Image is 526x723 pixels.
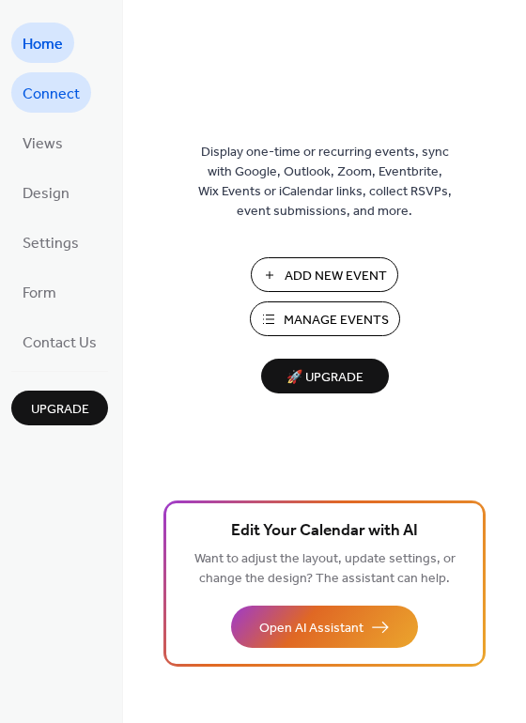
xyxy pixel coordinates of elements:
[11,72,91,113] a: Connect
[231,606,418,648] button: Open AI Assistant
[23,329,97,358] span: Contact Us
[31,400,89,420] span: Upgrade
[250,301,400,336] button: Manage Events
[261,359,389,393] button: 🚀 Upgrade
[11,222,90,262] a: Settings
[23,279,56,308] span: Form
[11,271,68,312] a: Form
[285,267,387,286] span: Add New Event
[259,619,364,638] span: Open AI Assistant
[11,172,81,212] a: Design
[231,518,418,545] span: Edit Your Calendar with AI
[23,130,63,159] span: Views
[23,229,79,258] span: Settings
[11,391,108,425] button: Upgrade
[272,365,378,391] span: 🚀 Upgrade
[194,546,456,592] span: Want to adjust the layout, update settings, or change the design? The assistant can help.
[251,257,398,292] button: Add New Event
[11,23,74,63] a: Home
[23,179,70,208] span: Design
[11,321,108,361] a: Contact Us
[198,143,452,222] span: Display one-time or recurring events, sync with Google, Outlook, Zoom, Eventbrite, Wix Events or ...
[284,311,389,331] span: Manage Events
[23,80,80,109] span: Connect
[23,30,63,59] span: Home
[11,122,74,162] a: Views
